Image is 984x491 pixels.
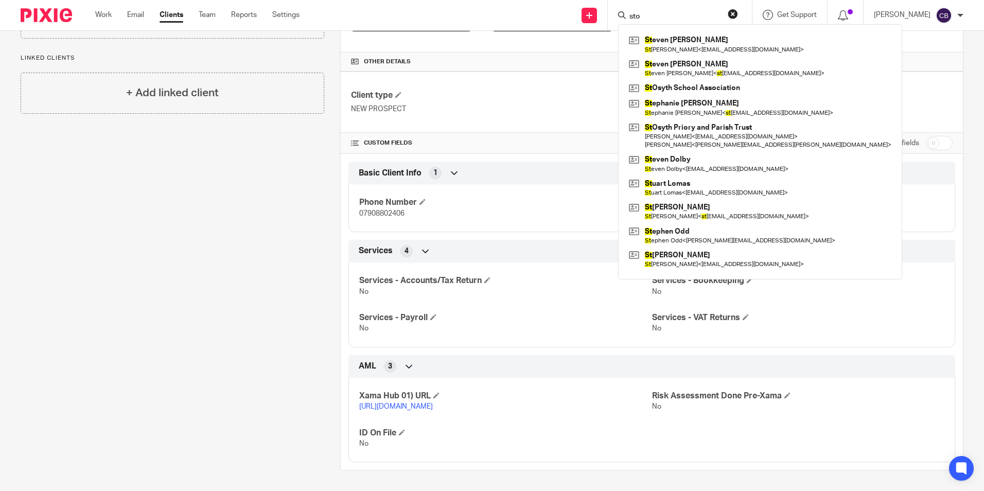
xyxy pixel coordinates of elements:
input: Search [628,12,721,22]
h4: Services - Accounts/Tax Return [359,275,652,286]
img: Pixie [21,8,72,22]
span: 4 [405,246,409,256]
a: Clients [160,10,183,20]
h4: ID On File [359,428,652,439]
span: 07908802406 [359,210,405,217]
span: Services [359,246,393,256]
h4: Services - Bookkeeping [652,275,944,286]
p: Linked clients [21,54,324,62]
h4: Xama Hub 01) URL [359,391,652,401]
a: [URL][DOMAIN_NAME] [359,403,433,410]
a: Reports [231,10,257,20]
h4: CUSTOM FIELDS [351,139,652,147]
span: Basic Client Info [359,168,421,179]
span: No [652,403,661,410]
span: No [652,288,661,295]
span: No [652,325,661,332]
a: Team [199,10,216,20]
span: 3 [388,361,392,372]
h4: Services - VAT Returns [652,312,944,323]
span: 1 [433,168,437,178]
span: AML [359,361,376,372]
h4: Services - Payroll [359,312,652,323]
h4: Phone Number [359,197,652,208]
span: Other details [364,58,411,66]
p: [PERSON_NAME] [874,10,930,20]
a: Email [127,10,144,20]
p: NEW PROSPECT [351,104,652,114]
span: Get Support [777,11,817,19]
img: svg%3E [936,7,952,24]
a: Settings [272,10,300,20]
h4: Risk Assessment Done Pre-Xama [652,391,944,401]
span: No [359,288,368,295]
h4: Client type [351,90,652,101]
a: Work [95,10,112,20]
span: No [359,325,368,332]
button: Clear [728,9,738,19]
span: No [359,440,368,447]
h4: + Add linked client [126,85,219,101]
